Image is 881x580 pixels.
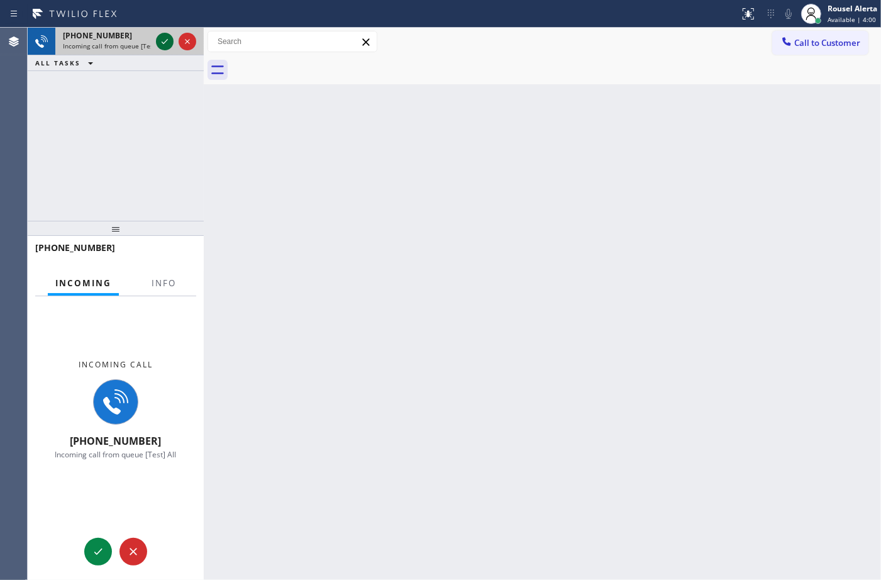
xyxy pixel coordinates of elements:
div: Rousel Alerta [828,3,877,14]
span: Call to Customer [794,37,860,48]
span: Incoming [55,277,111,289]
button: ALL TASKS [28,55,106,70]
span: [PHONE_NUMBER] [70,434,162,448]
button: Reject [119,538,147,566]
button: Incoming [48,271,119,296]
span: Available | 4:00 [828,15,876,24]
span: Info [152,277,176,289]
span: [PHONE_NUMBER] [35,242,115,254]
button: Accept [84,538,112,566]
button: Reject [179,33,196,50]
span: [PHONE_NUMBER] [63,30,132,41]
span: Incoming call from queue [Test] All [55,449,177,460]
button: Accept [156,33,174,50]
input: Search [208,31,377,52]
span: ALL TASKS [35,59,80,67]
span: Incoming call [79,359,153,370]
button: Mute [780,5,797,23]
span: Incoming call from queue [Test] All [63,42,167,50]
button: Call to Customer [772,31,868,55]
button: Info [144,271,184,296]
